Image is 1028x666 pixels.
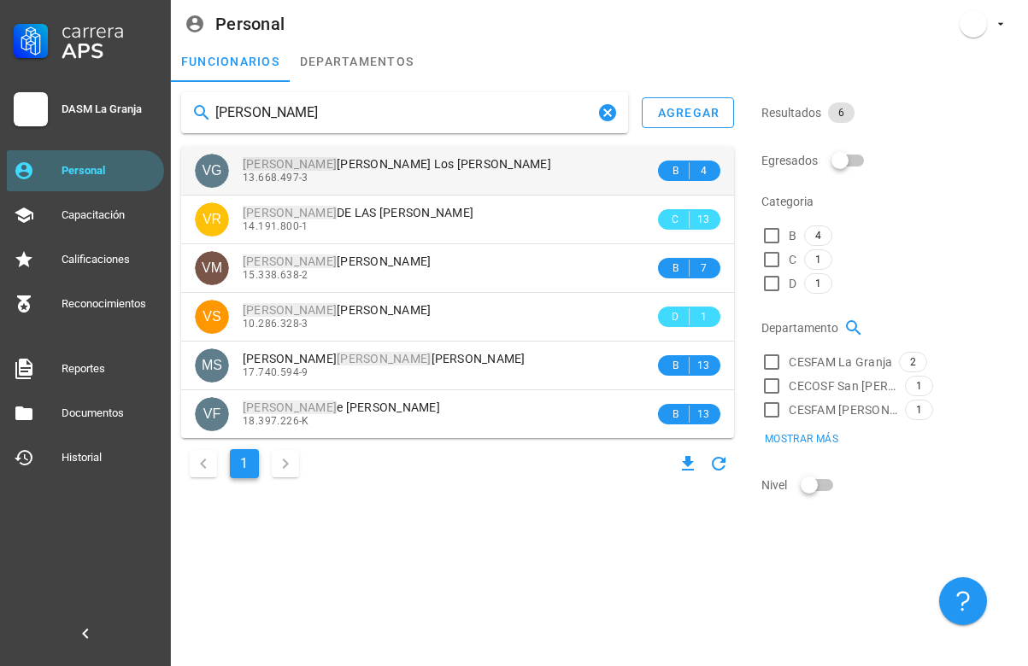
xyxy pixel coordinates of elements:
[203,300,220,334] span: VS
[243,415,309,427] span: 18.397.226-K
[243,366,308,378] span: 17.740.594-9
[195,348,229,383] div: avatar
[7,150,164,191] a: Personal
[243,172,308,184] span: 13.668.497-3
[202,251,222,285] span: VM
[202,348,222,383] span: MS
[62,362,157,376] div: Reportes
[243,400,440,414] span: e [PERSON_NAME]
[764,433,838,445] span: Mostrar más
[62,406,157,420] div: Documentos
[62,253,157,266] div: Calificaciones
[7,437,164,478] a: Historial
[753,427,849,451] button: Mostrar más
[243,254,432,268] span: [PERSON_NAME]
[243,254,337,268] mark: [PERSON_NAME]
[215,15,285,33] div: Personal
[642,97,734,128] button: agregar
[62,164,157,178] div: Personal
[243,352,526,365] span: [PERSON_NAME] [PERSON_NAME]
[195,154,229,188] div: avatar
[243,400,337,414] mark: [PERSON_NAME]
[203,202,221,237] span: VR
[195,251,229,285] div: avatar
[62,208,157,222] div: Capacitación
[761,181,1018,222] div: Categoria
[916,377,922,395] span: 1
[181,445,308,482] nav: Navegación de paginación
[243,206,473,219] span: DE LAS [PERSON_NAME]
[916,400,922,419] span: 1
[696,211,710,228] span: 13
[171,41,290,82] a: funcionarios
[696,162,710,179] span: 4
[7,283,164,324] a: Reconocimientos
[290,41,424,82] a: departamentos
[789,251,796,268] span: C
[230,449,259,478] button: Página actual, página 1
[62,297,157,311] div: Reconocimientos
[789,227,796,244] span: B
[789,377,898,394] span: CECOSF San [PERSON_NAME]
[243,269,308,281] span: 15.338.638-2
[195,397,229,431] div: avatar
[62,41,157,61] div: APS
[696,260,710,277] span: 7
[815,226,821,245] span: 4
[838,102,844,123] span: 6
[761,140,1018,181] div: Egresados
[62,20,157,41] div: Carrera
[668,211,682,228] span: C
[202,154,221,188] span: VG
[789,401,898,418] span: CESFAM [PERSON_NAME]
[337,352,431,365] mark: [PERSON_NAME]
[62,102,157,116] div: DASM La Granja
[243,303,337,317] mark: [PERSON_NAME]
[243,206,337,219] mark: [PERSON_NAME]
[761,464,1018,505] div: Nivel
[203,397,220,431] span: VF
[7,239,164,280] a: Calificaciones
[243,157,551,171] span: [PERSON_NAME] Los [PERSON_NAME]
[668,406,682,423] span: B
[789,275,796,292] span: D
[910,353,916,371] span: 2
[7,195,164,236] a: Capacitación
[789,353,892,371] span: CESFAM La Granja
[696,308,710,325] span: 1
[761,307,1018,348] div: Departamento
[656,106,720,120] div: agregar
[815,250,821,269] span: 1
[7,348,164,389] a: Reportes
[243,303,432,317] span: [PERSON_NAME]
[815,274,821,293] span: 1
[668,308,682,325] span: D
[696,406,710,423] span: 13
[62,451,157,464] div: Historial
[960,10,987,38] div: avatar
[668,357,682,374] span: B
[243,220,308,232] span: 14.191.800-1
[7,393,164,434] a: Documentos
[668,162,682,179] span: B
[215,99,594,126] input: Buscar funcionarios…
[243,318,308,330] span: 10.286.328-3
[195,300,229,334] div: avatar
[195,202,229,237] div: avatar
[668,260,682,277] span: B
[696,357,710,374] span: 13
[597,102,618,123] button: Clear
[761,92,1018,133] div: Resultados
[243,157,337,171] mark: [PERSON_NAME]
